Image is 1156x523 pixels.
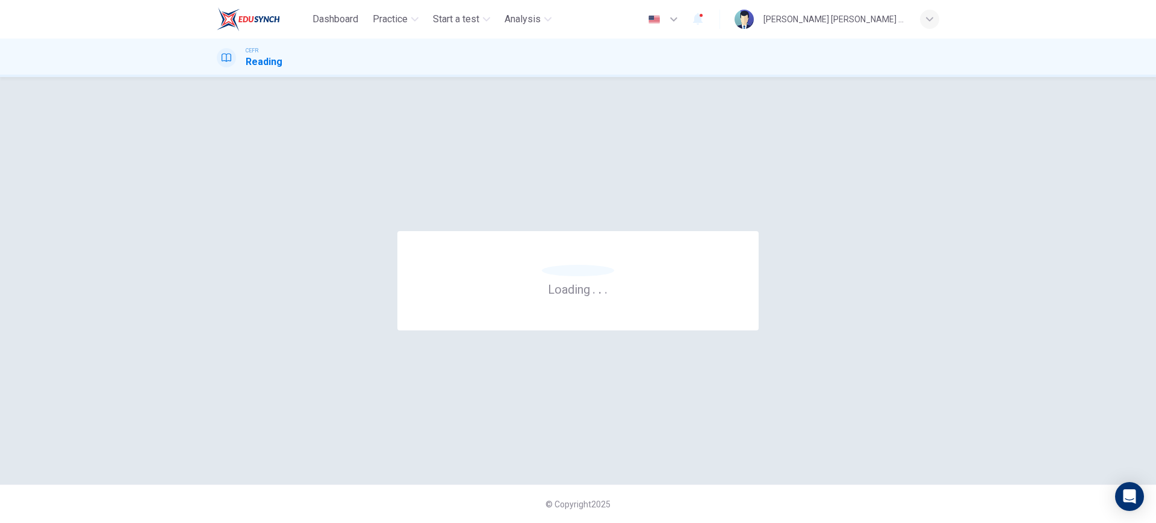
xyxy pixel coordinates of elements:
[217,7,308,31] a: EduSynch logo
[735,10,754,29] img: Profile picture
[592,278,596,298] h6: .
[217,7,280,31] img: EduSynch logo
[373,12,408,26] span: Practice
[312,12,358,26] span: Dashboard
[604,278,608,298] h6: .
[763,12,906,26] div: [PERSON_NAME] [PERSON_NAME] BINTI [PERSON_NAME]
[545,500,611,509] span: © Copyright 2025
[246,46,258,55] span: CEFR
[246,55,282,69] h1: Reading
[433,12,479,26] span: Start a test
[308,8,363,30] button: Dashboard
[505,12,541,26] span: Analysis
[368,8,423,30] button: Practice
[598,278,602,298] h6: .
[428,8,495,30] button: Start a test
[500,8,556,30] button: Analysis
[647,15,662,24] img: en
[548,281,608,297] h6: Loading
[1115,482,1144,511] div: Open Intercom Messenger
